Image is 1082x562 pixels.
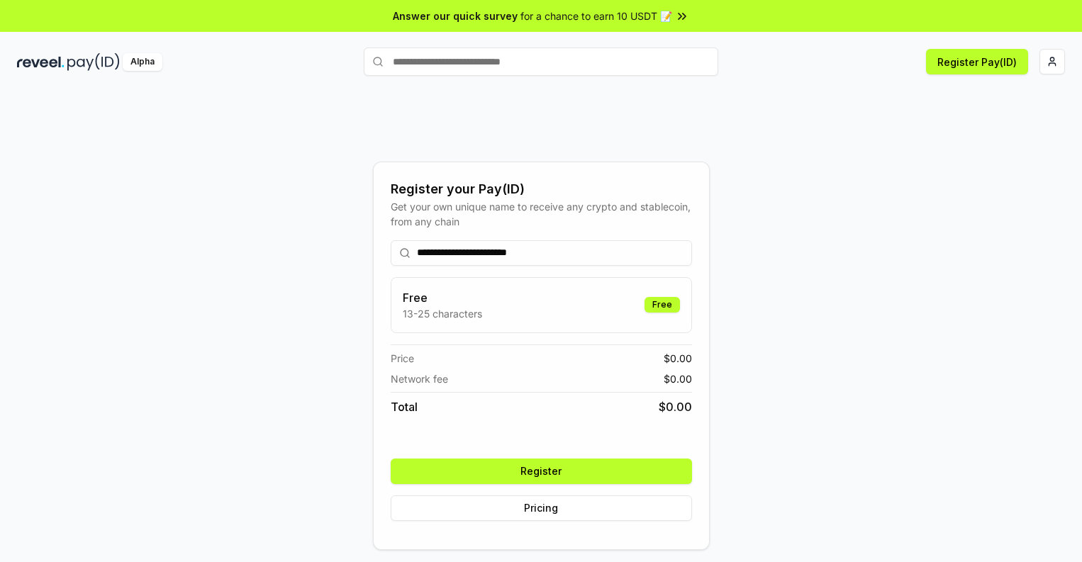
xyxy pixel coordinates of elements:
[391,495,692,521] button: Pricing
[391,199,692,229] div: Get your own unique name to receive any crypto and stablecoin, from any chain
[664,371,692,386] span: $ 0.00
[393,9,518,23] span: Answer our quick survey
[645,297,680,313] div: Free
[664,351,692,366] span: $ 0.00
[17,53,65,71] img: reveel_dark
[391,459,692,484] button: Register
[391,179,692,199] div: Register your Pay(ID)
[67,53,120,71] img: pay_id
[123,53,162,71] div: Alpha
[659,398,692,415] span: $ 0.00
[403,306,482,321] p: 13-25 characters
[926,49,1028,74] button: Register Pay(ID)
[391,351,414,366] span: Price
[391,398,418,415] span: Total
[520,9,672,23] span: for a chance to earn 10 USDT 📝
[391,371,448,386] span: Network fee
[403,289,482,306] h3: Free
